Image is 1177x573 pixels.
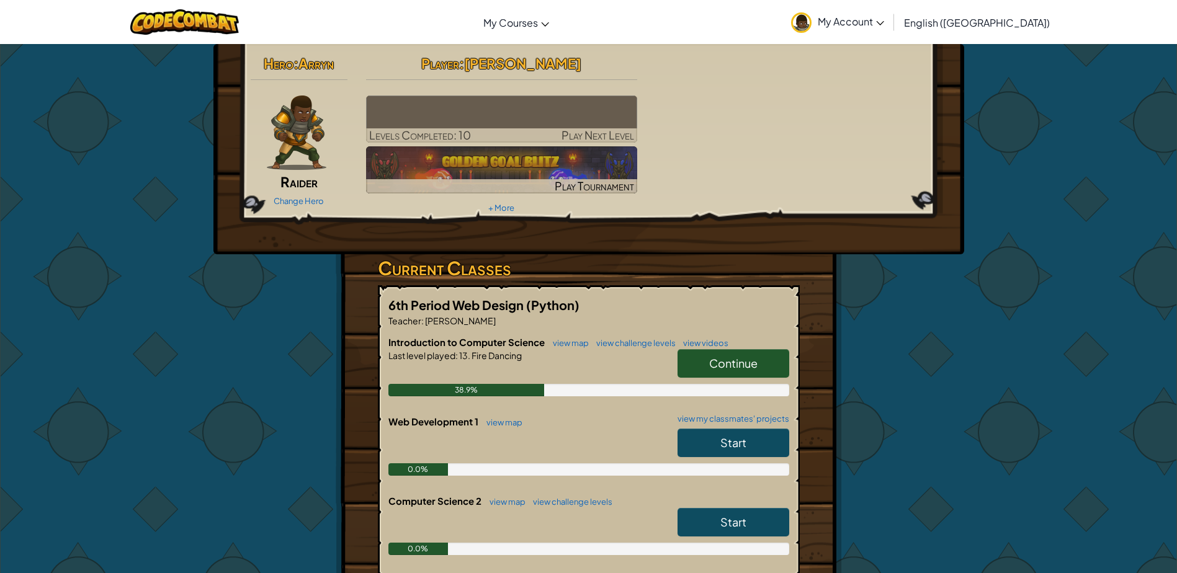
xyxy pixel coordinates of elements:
span: Last level played [388,350,455,361]
span: Start [720,435,746,450]
span: Continue [709,356,758,370]
a: view map [483,497,526,507]
span: [PERSON_NAME] [424,315,496,326]
span: Teacher [388,315,421,326]
span: Raider [280,173,318,190]
a: Change Hero [274,196,324,206]
span: Introduction to Computer Science [388,336,547,348]
a: Play Tournament [366,146,637,193]
div: 0.0% [388,463,449,476]
a: view challenge levels [590,338,676,348]
img: Golden Goal [366,146,637,193]
span: My Courses [483,16,538,29]
a: view map [480,417,522,427]
div: 0.0% [388,543,449,555]
span: Computer Science 2 [388,495,483,507]
span: : [455,350,458,361]
span: My Account [818,15,884,28]
img: avatar [791,12,812,33]
span: Player [421,55,459,72]
span: [PERSON_NAME] [464,55,581,72]
a: My Account [785,2,890,42]
a: My Courses [477,6,555,39]
span: English ([GEOGRAPHIC_DATA]) [904,16,1050,29]
a: view my classmates' projects [671,415,789,423]
span: Arryn [298,55,334,72]
span: : [421,315,424,326]
div: 38.9% [388,384,544,396]
span: (Python) [526,297,580,313]
span: 13. [458,350,470,361]
span: : [459,55,464,72]
span: : [293,55,298,72]
span: Start [720,515,746,529]
span: Hero [264,55,293,72]
a: English ([GEOGRAPHIC_DATA]) [898,6,1056,39]
span: Web Development 1 [388,415,480,427]
a: + More [488,203,514,213]
span: Play Tournament [555,179,634,193]
a: view challenge levels [527,497,612,507]
a: Play Next Level [366,95,637,143]
a: view map [547,338,589,348]
span: Levels Completed: 10 [369,128,471,142]
span: Play Next Level [562,128,634,142]
span: Fire Dancing [470,350,522,361]
span: 6th Period Web Design [388,297,526,313]
img: CodeCombat logo [130,9,239,35]
h3: Current Classes [378,254,800,282]
img: raider-pose.png [267,95,326,170]
a: view videos [677,338,728,348]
